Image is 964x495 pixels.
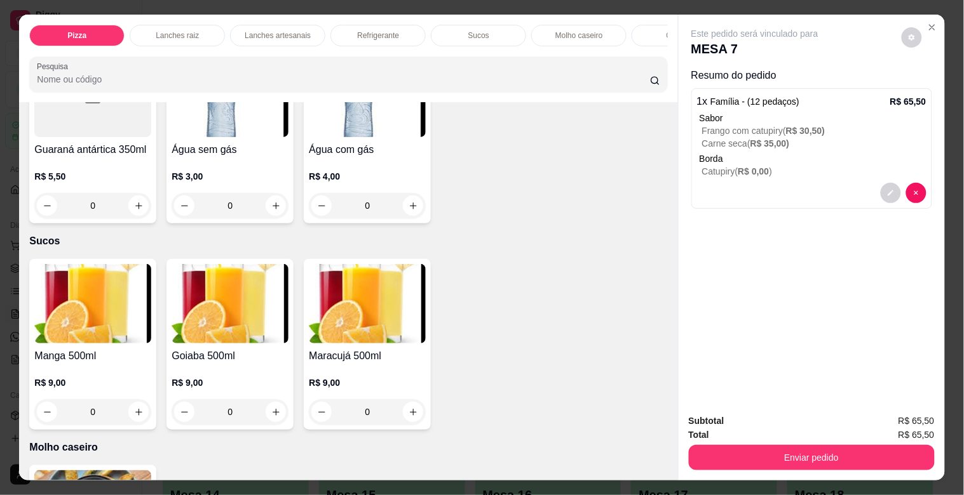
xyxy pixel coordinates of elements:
h4: Manga 500ml [34,348,151,364]
h4: Maracujá 500ml [309,348,426,364]
p: Carne seca ( [702,137,927,150]
h4: Água com gás [309,142,426,157]
p: R$ 9,00 [172,376,289,389]
p: Lanches raiz [156,30,199,41]
img: product-image [34,264,151,343]
button: Close [922,17,942,37]
button: increase-product-quantity [403,195,423,216]
p: R$ 9,00 [34,376,151,389]
p: Lanches artesanais [245,30,311,41]
p: 1 x [697,94,799,109]
p: MESA 7 [691,40,818,58]
span: Família - (12 pedaços) [710,96,799,107]
span: R$ 65,50 [899,414,935,428]
p: R$ 9,00 [309,376,426,389]
button: increase-product-quantity [266,402,286,422]
strong: Subtotal [689,416,724,426]
p: Borda [700,152,927,165]
span: R$ 35,00 ) [750,138,790,148]
p: Molho caseiro [555,30,603,41]
button: increase-product-quantity [403,402,423,422]
button: decrease-product-quantity [37,195,57,216]
p: Refrigerante [357,30,399,41]
h4: Água sem gás [172,142,289,157]
button: increase-product-quantity [128,402,149,422]
button: decrease-product-quantity [906,183,927,203]
button: decrease-product-quantity [902,27,922,48]
button: increase-product-quantity [266,195,286,216]
img: product-image [172,264,289,343]
p: Resumo do pedido [691,68,932,83]
strong: Total [689,430,709,440]
p: Pizza [67,30,86,41]
p: Sucos [29,234,667,249]
input: Pesquisa [37,73,650,86]
button: decrease-product-quantity [311,195,332,216]
button: increase-product-quantity [128,195,149,216]
span: R$ 65,50 [899,428,935,442]
button: decrease-product-quantity [881,183,901,203]
button: decrease-product-quantity [37,402,57,422]
img: product-image [309,264,426,343]
p: Frango com catupiry ( [702,124,927,137]
p: Cerveja [667,30,693,41]
p: Sucos [468,30,489,41]
p: R$ 5,50 [34,170,151,183]
span: R$ 0,00 [738,166,769,176]
h4: Guaraná antártica 350ml [34,142,151,157]
label: Pesquisa [37,61,72,72]
span: R$ 30,50 ) [786,126,825,136]
p: R$ 3,00 [172,170,289,183]
button: Enviar pedido [689,445,935,470]
p: Molho caseiro [29,440,667,455]
div: Sabor [700,112,927,124]
p: Este pedido será vinculado para [691,27,818,40]
p: Catupiry ( ) [702,165,927,178]
button: decrease-product-quantity [311,402,332,422]
p: R$ 4,00 [309,170,426,183]
button: decrease-product-quantity [174,195,194,216]
p: R$ 65,50 [890,95,927,108]
button: decrease-product-quantity [174,402,194,422]
h4: Goiaba 500ml [172,348,289,364]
